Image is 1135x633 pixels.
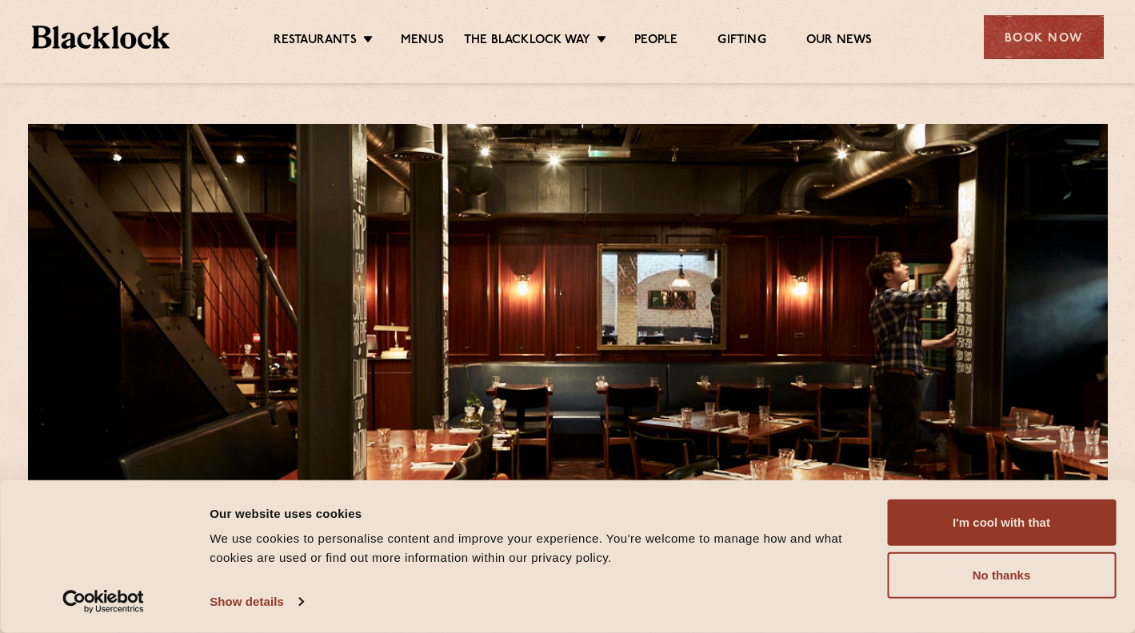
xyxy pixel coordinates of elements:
button: No thanks [887,552,1116,599]
div: Book Now [984,15,1104,59]
div: Our website uses cookies [210,504,869,523]
a: Show details [210,590,302,614]
a: Usercentrics Cookiebot - opens in a new window [34,590,174,614]
a: People [634,33,677,50]
div: We use cookies to personalise content and improve your experience. You're welcome to manage how a... [210,529,869,567]
img: BL_Textured_Logo-footer-cropped.svg [32,26,170,49]
a: Our News [806,33,873,50]
a: Menus [401,33,444,50]
a: Gifting [717,33,765,50]
a: Restaurants [274,33,357,50]
a: The Blacklock Way [464,33,590,50]
button: I'm cool with that [887,500,1116,546]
